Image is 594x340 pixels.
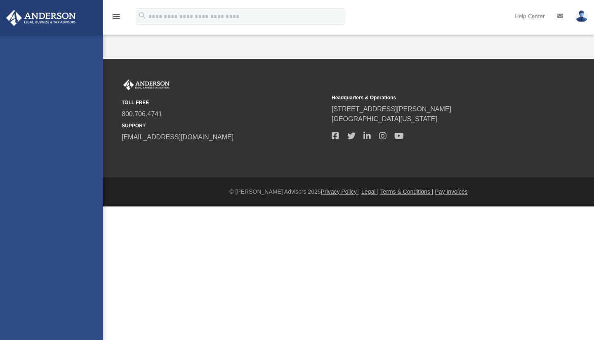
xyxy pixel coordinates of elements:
[122,99,326,106] small: TOLL FREE
[361,188,379,195] a: Legal |
[122,110,162,117] a: 800.706.4741
[332,106,451,113] a: [STREET_ADDRESS][PERSON_NAME]
[380,188,434,195] a: Terms & Conditions |
[4,10,78,26] img: Anderson Advisors Platinum Portal
[332,115,437,122] a: [GEOGRAPHIC_DATA][US_STATE]
[111,16,121,21] a: menu
[332,94,536,101] small: Headquarters & Operations
[435,188,467,195] a: Pay Invoices
[103,188,594,196] div: © [PERSON_NAME] Advisors 2025
[138,11,147,20] i: search
[122,134,233,141] a: [EMAIL_ADDRESS][DOMAIN_NAME]
[321,188,360,195] a: Privacy Policy |
[122,122,326,129] small: SUPPORT
[575,10,588,22] img: User Pic
[122,80,171,90] img: Anderson Advisors Platinum Portal
[111,12,121,21] i: menu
